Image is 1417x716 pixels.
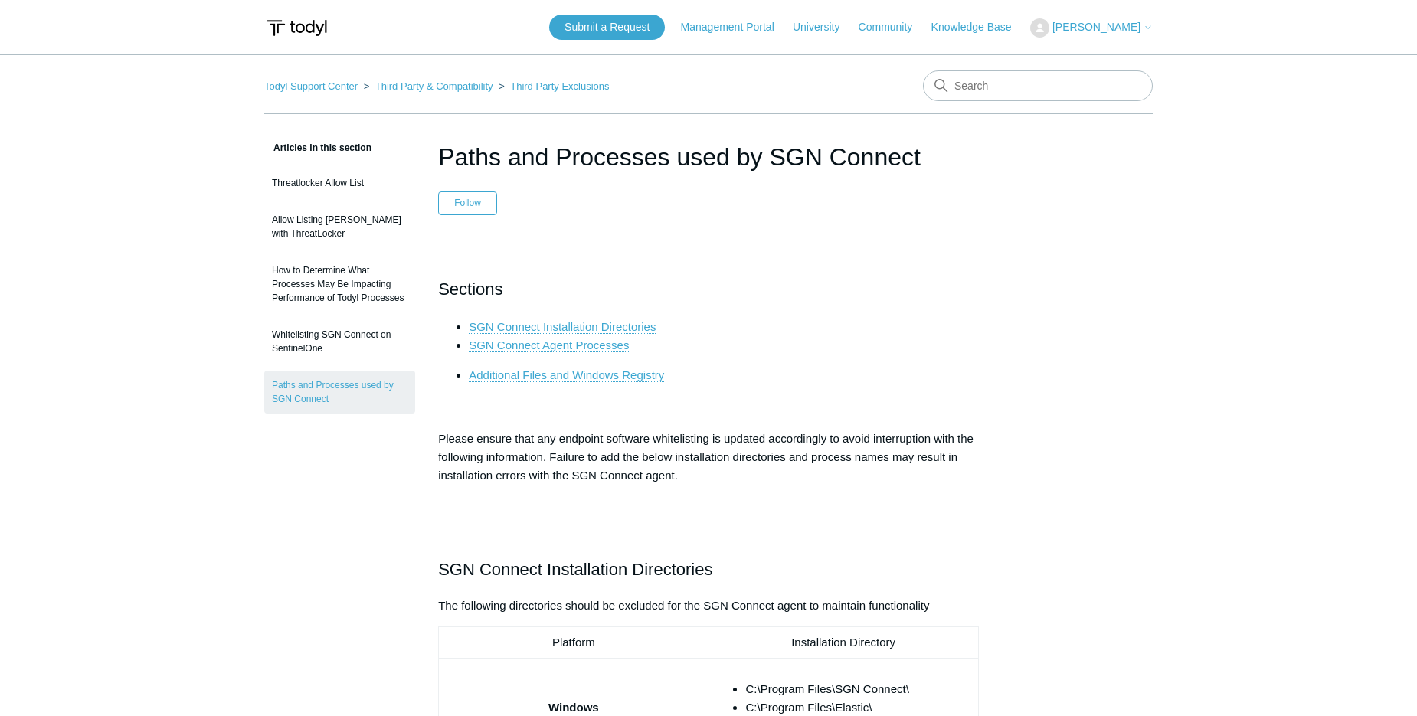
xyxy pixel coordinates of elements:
[745,680,971,698] li: C:\Program Files\SGN Connect\
[438,560,712,579] span: SGN Connect Installation Directories
[708,627,978,659] td: Installation Directory
[438,599,929,612] span: The following directories should be excluded for the SGN Connect agent to maintain functionality
[793,19,855,35] a: University
[361,80,496,92] li: Third Party & Compatibility
[496,80,609,92] li: Third Party Exclusions
[264,80,361,92] li: Todyl Support Center
[1030,18,1153,38] button: [PERSON_NAME]
[510,80,609,92] a: Third Party Exclusions
[923,70,1153,101] input: Search
[681,19,790,35] a: Management Portal
[1052,21,1140,33] span: [PERSON_NAME]
[469,338,629,352] a: SGN Connect Agent Processes
[264,205,415,248] a: Allow Listing [PERSON_NAME] with ThreatLocker
[264,14,329,42] img: Todyl Support Center Help Center home page
[264,320,415,363] a: Whitelisting SGN Connect on SentinelOne
[549,15,665,40] a: Submit a Request
[375,80,493,92] a: Third Party & Compatibility
[264,142,371,153] span: Articles in this section
[264,256,415,312] a: How to Determine What Processes May Be Impacting Performance of Todyl Processes
[438,276,979,302] h2: Sections
[439,627,708,659] td: Platform
[469,320,656,334] a: SGN Connect Installation Directories
[438,432,974,482] span: Please ensure that any endpoint software whitelisting is updated accordingly to avoid interruptio...
[264,80,358,92] a: Todyl Support Center
[264,371,415,414] a: Paths and Processes used by SGN Connect
[469,368,664,382] a: Additional Files and Windows Registry
[264,168,415,198] a: Threatlocker Allow List
[548,701,599,714] strong: Windows
[438,139,979,175] h1: Paths and Processes used by SGN Connect
[859,19,928,35] a: Community
[438,191,497,214] button: Follow Article
[931,19,1027,35] a: Knowledge Base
